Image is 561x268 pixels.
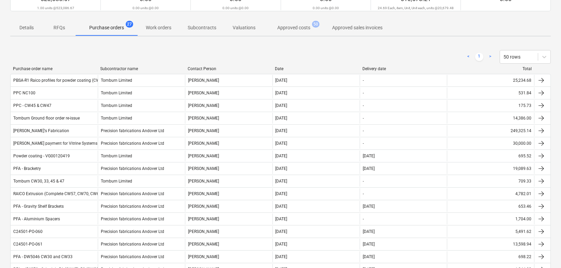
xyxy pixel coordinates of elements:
div: Date [275,66,357,71]
p: 1.00 units @ 523,086.67 [37,6,74,10]
div: [DATE] [276,91,287,95]
div: [PERSON_NAME] [185,251,272,262]
div: [DATE] [276,254,287,259]
div: 249,325.14 [447,125,534,136]
div: [DATE] [276,229,287,234]
p: Work orders [146,24,171,31]
p: Valuations [233,24,255,31]
div: C24501-PO-061 [13,242,43,247]
div: [PERSON_NAME]'s Fabrication [13,128,69,133]
div: 698.22 [447,251,534,262]
div: 30,000.00 [447,138,534,149]
div: Tomburn Limited [98,100,185,111]
div: [DATE] [363,229,375,234]
div: 4,782.01 [447,188,534,199]
div: Tomburn Limited [98,151,185,161]
div: 25,234.68 [447,75,534,86]
div: 653.46 [447,201,534,212]
div: - [363,116,364,121]
div: - [363,91,364,95]
div: [PERSON_NAME] [185,176,272,187]
div: [PERSON_NAME] [185,138,272,149]
div: [DATE] [363,154,375,158]
div: Precision fabrications Andover Ltd [98,226,185,237]
div: PFA - Bracketry [13,166,41,171]
div: Tomburn Limited [98,88,185,98]
div: [PERSON_NAME] [185,151,272,161]
div: [DATE] [363,204,375,209]
div: [PERSON_NAME] [185,75,272,86]
div: [PERSON_NAME] [185,226,272,237]
div: Tomburn CW30, 33, 45 & 47 [13,179,64,184]
div: Total [450,66,532,71]
div: Precision fabrications Andover Ltd [98,188,185,199]
div: [PERSON_NAME] [185,239,272,250]
div: - [363,141,364,146]
div: Tomburn Limited [98,75,185,86]
div: [DATE] [276,217,287,221]
p: Approved sales invoices [332,24,383,31]
p: Details [18,24,35,31]
div: Delivery date [362,66,445,71]
div: 695.52 [447,151,534,161]
div: Precision fabrications Andover Ltd [98,214,185,224]
div: PPC NC100 [13,91,35,95]
div: 19,089.63 [447,163,534,174]
div: [DATE] [276,179,287,184]
div: Precision fabrications Andover Ltd [98,138,185,149]
div: [PERSON_NAME] [185,125,272,136]
div: - [363,217,364,221]
div: PFA - Gravity Shelf Brackets [13,204,64,209]
div: [PERSON_NAME] [185,163,272,174]
div: [DATE] [363,166,375,171]
div: [DATE] [276,128,287,133]
div: [PERSON_NAME] [185,188,272,199]
div: [DATE] [363,242,375,247]
p: RFQs [51,24,67,31]
div: 709.33 [447,176,534,187]
div: PFA - DW5046 CW30 and CW33 [13,254,73,259]
div: - [363,191,364,196]
div: [DATE] [276,154,287,158]
div: [DATE] [363,254,375,259]
div: Precision fabrications Andover Ltd [98,163,185,174]
div: [PERSON_NAME] [185,214,272,224]
div: Precision fabrications Andover Ltd [98,251,185,262]
div: 14,386.00 [447,113,534,124]
div: [PERSON_NAME] [185,88,272,98]
div: - [363,128,364,133]
div: [DATE] [276,103,287,108]
p: Purchase orders [89,24,124,31]
div: PBSA-R1 Raico profiles for powder coating (CW53, CW54, CW57, CW64, CW70) [13,78,158,83]
div: Subcontractor name [100,66,183,71]
div: - [363,78,364,83]
p: Approved costs [277,24,310,31]
a: Next page [486,53,494,61]
p: Subcontracts [188,24,216,31]
div: - [363,103,364,108]
div: [DATE] [276,141,287,146]
a: Page 1 is your current page [475,53,483,61]
div: Purchase order name [13,66,95,71]
div: 531.84 [447,88,534,98]
a: Previous page [464,53,472,61]
div: - [363,179,364,184]
div: 13,598.94 [447,239,534,250]
div: PFA - Aluminium Spacers [13,217,60,221]
div: [PERSON_NAME] [185,100,272,111]
div: Contact Person [188,66,270,71]
div: C24501-PO-060 [13,229,43,234]
div: Tomburn Ground floor order re-issue [13,116,80,121]
div: [DATE] [276,116,287,121]
span: 27 [126,21,133,28]
div: RAICO Extrusion (Complete CW57, CW70, CW62 & CW63) [13,191,119,196]
div: [DATE] [276,78,287,83]
div: PPC - CW45 & CW47 [13,103,51,108]
div: [DATE] [276,166,287,171]
div: Precision fabrications Andover Ltd [98,201,185,212]
div: 1,704.00 [447,214,534,224]
div: [PERSON_NAME] [185,201,272,212]
p: 0.00 units @ 0.00 [133,6,159,10]
div: 175.73 [447,100,534,111]
p: 24.69 Each, item, Unit, Unit each, units @ 20,679.48 [378,6,454,10]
